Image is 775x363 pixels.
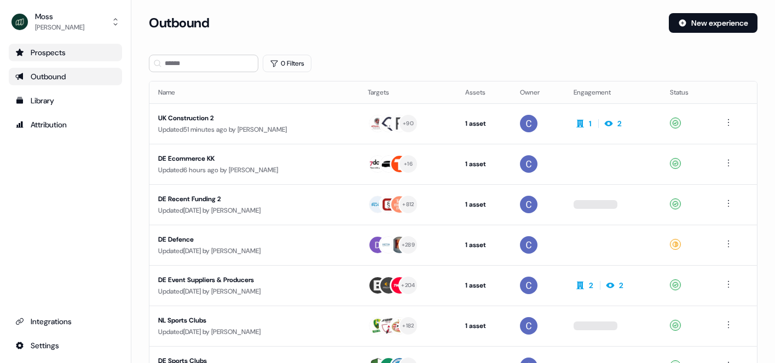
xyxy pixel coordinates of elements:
img: Catherine [520,277,537,294]
img: Catherine [520,236,537,254]
div: 2 [617,118,622,129]
div: 2 [619,280,623,291]
div: 1 asset [465,239,502,250]
th: Owner [511,81,565,103]
button: Moss[PERSON_NAME] [9,9,122,35]
div: Outbound [15,71,115,82]
div: 1 asset [465,280,502,291]
div: DE Event Suppliers & Producers [158,274,350,285]
div: + 16 [404,159,413,169]
div: Prospects [15,47,115,58]
div: Settings [15,340,115,351]
div: 1 asset [465,118,502,129]
th: Assets [456,81,511,103]
div: DE Defence [158,234,350,245]
a: Go to outbound experience [9,68,122,85]
a: Go to templates [9,92,122,109]
div: NL Sports Clubs [158,315,350,326]
th: Engagement [565,81,661,103]
img: Catherine [520,317,537,335]
th: Name [149,81,359,103]
div: [PERSON_NAME] [35,22,84,33]
a: Go to prospects [9,44,122,61]
div: + 204 [401,280,415,290]
img: Catherine [520,155,537,173]
div: DE Recent Funding 2 [158,194,350,204]
th: Targets [359,81,456,103]
h3: Outbound [149,15,209,31]
img: Catherine [520,196,537,213]
div: 1 [589,118,592,129]
div: + 812 [402,200,414,209]
div: + 90 [403,119,414,128]
a: Go to integrations [9,337,122,354]
a: Go to attribution [9,116,122,133]
div: 1 asset [465,199,502,210]
div: Library [15,95,115,106]
button: 0 Filters [263,55,311,72]
div: UK Construction 2 [158,113,350,124]
div: Moss [35,11,84,22]
div: 2 [589,280,593,291]
div: Updated 6 hours ago by [PERSON_NAME] [158,165,350,175]
div: Updated [DATE] by [PERSON_NAME] [158,245,350,256]
div: Updated [DATE] by [PERSON_NAME] [158,286,350,297]
div: Integrations [15,316,115,327]
div: Updated [DATE] by [PERSON_NAME] [158,326,350,337]
div: + 182 [402,321,414,331]
div: + 289 [402,240,415,250]
a: Go to integrations [9,313,122,330]
div: Updated [DATE] by [PERSON_NAME] [158,205,350,216]
div: DE Ecommerce KK [158,153,350,164]
div: 1 asset [465,320,502,331]
div: 1 asset [465,159,502,169]
div: Attribution [15,119,115,130]
button: New experience [669,13,757,33]
th: Status [661,81,713,103]
img: Catherine [520,115,537,132]
div: Updated 51 minutes ago by [PERSON_NAME] [158,124,350,135]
